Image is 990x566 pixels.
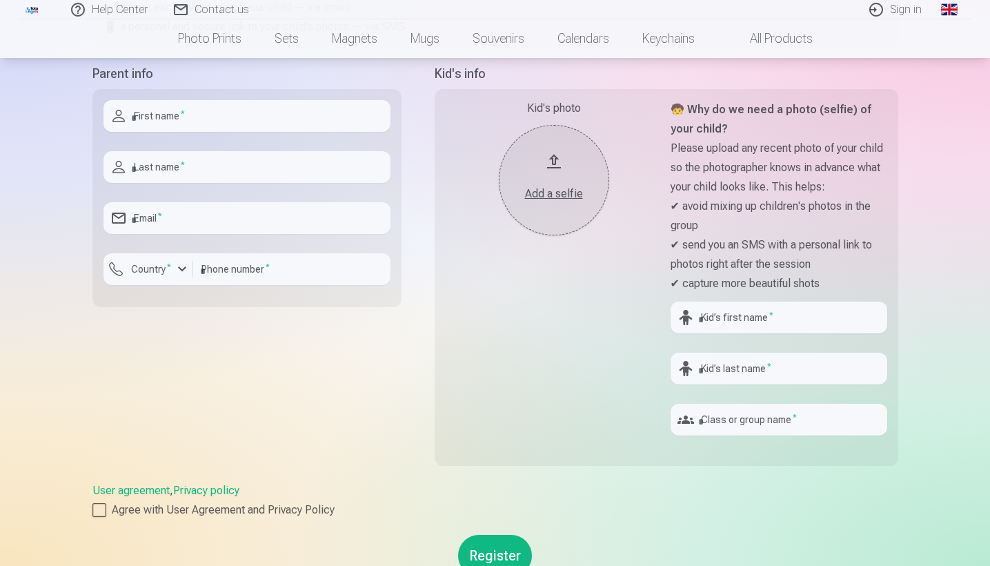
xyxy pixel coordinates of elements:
a: Photo prints [161,19,258,58]
a: Mugs [394,19,456,58]
h5: Kid's info [435,64,898,84]
a: Calendars [541,19,626,58]
a: Keychains [626,19,711,58]
a: Magnets [315,19,394,58]
div: Kid's photo [446,100,662,117]
a: All products [711,19,829,58]
a: Sets [258,19,315,58]
p: ✔ send you an SMS with a personal link to photos right after the session [671,235,887,274]
a: User agreement [92,484,170,497]
p: ✔ capture more beautiful shots [671,274,887,293]
label: Country [126,262,177,276]
button: Country* [103,253,193,285]
p: ✔ avoid mixing up children's photos in the group [671,197,887,235]
label: Agree with User Agreement and Privacy Policy [92,502,898,518]
img: /fa1 [25,6,40,14]
a: Privacy policy [173,484,239,497]
a: Souvenirs [456,19,541,58]
p: Please upload any recent photo of your child so the photographer knows in advance what your child... [671,139,887,197]
button: Add a selfie [499,125,609,235]
strong: 🧒 Why do we need a photo (selfie) of your child? [671,103,871,135]
h5: Parent info [92,64,402,84]
div: , [92,482,898,518]
div: Add a selfie [513,186,595,202]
